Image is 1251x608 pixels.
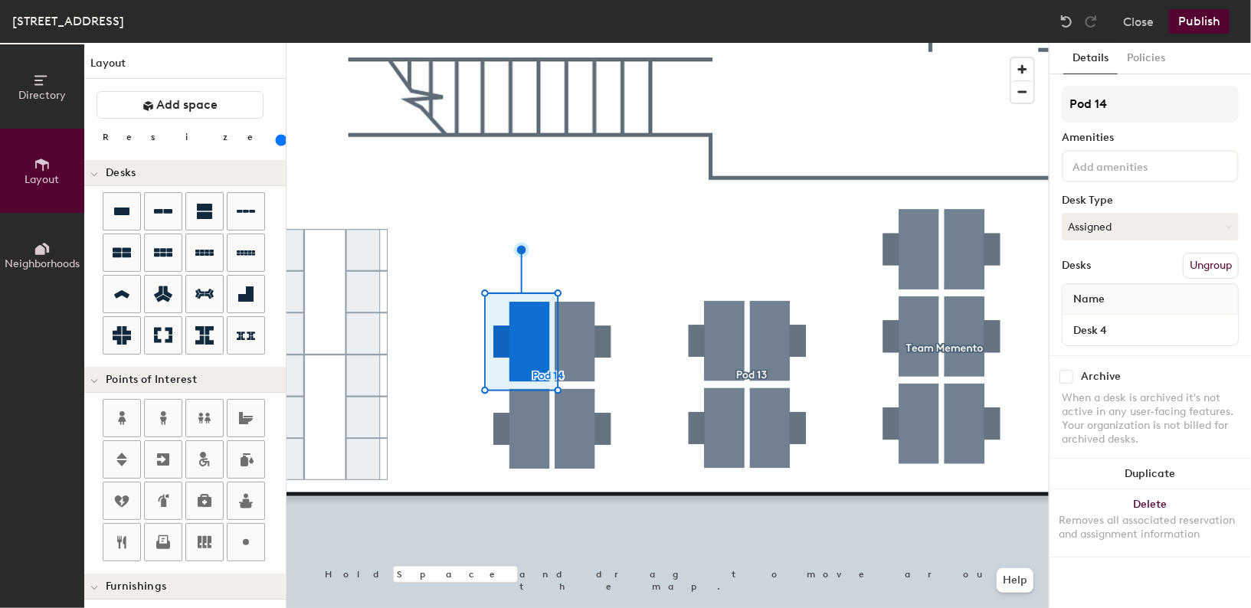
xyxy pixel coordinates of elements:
[12,11,124,31] div: [STREET_ADDRESS]
[157,97,218,113] span: Add space
[1059,514,1242,541] div: Removes all associated reservation and assignment information
[1081,371,1121,383] div: Archive
[1118,43,1174,74] button: Policies
[1062,260,1091,272] div: Desks
[1169,9,1230,34] button: Publish
[84,55,286,79] h1: Layout
[106,167,136,179] span: Desks
[18,89,66,102] span: Directory
[1183,253,1239,279] button: Ungroup
[1083,14,1099,29] img: Redo
[106,580,166,593] span: Furnishings
[106,374,197,386] span: Points of Interest
[1066,286,1112,313] span: Name
[25,173,60,186] span: Layout
[1063,43,1118,74] button: Details
[1062,391,1239,446] div: When a desk is archived it's not active in any user-facing features. Your organization is not bil...
[97,91,264,119] button: Add space
[997,568,1033,593] button: Help
[1062,194,1239,207] div: Desk Type
[1062,213,1239,240] button: Assigned
[1050,459,1251,489] button: Duplicate
[1050,489,1251,557] button: DeleteRemoves all associated reservation and assignment information
[1062,132,1239,144] div: Amenities
[1123,9,1154,34] button: Close
[1059,14,1074,29] img: Undo
[1069,156,1207,175] input: Add amenities
[5,257,80,270] span: Neighborhoods
[103,131,272,143] div: Resize
[1066,319,1235,341] input: Unnamed desk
